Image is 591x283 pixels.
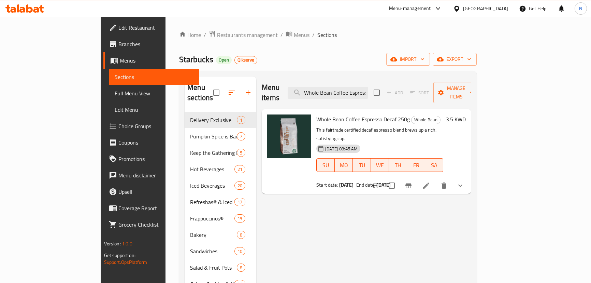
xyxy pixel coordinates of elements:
[234,198,245,206] div: items
[317,31,337,39] span: Sections
[335,158,353,172] button: MO
[190,264,237,272] span: Salad & Fruit Pots
[353,158,371,172] button: TU
[386,53,430,66] button: import
[368,177,385,194] button: sort-choices
[185,194,256,210] div: Refreshas® & Iced Teas17
[371,158,389,172] button: WE
[288,87,368,99] input: search
[237,150,245,156] span: 5
[385,178,399,193] span: Select to update
[406,87,433,98] span: Select section first
[109,102,199,118] a: Edit Menu
[118,171,194,179] span: Menu disclaimer
[316,180,338,189] span: Start date:
[410,160,422,170] span: FR
[179,30,477,39] nav: breadcrumb
[104,239,121,248] span: Version:
[185,210,256,227] div: Frappuccinos®19
[356,180,375,189] span: End date:
[400,177,417,194] button: Branch-specific-item
[235,215,245,222] span: 19
[316,114,410,124] span: Whole Bean Coffee Espresso Decaf 250g
[190,116,237,124] span: Delivery Exclusive
[392,55,424,64] span: import
[280,31,283,39] li: /
[209,30,278,39] a: Restaurants management
[190,247,234,255] div: Sandwiches
[190,198,234,206] span: Refreshas® & Iced Teas
[235,183,245,189] span: 20
[185,227,256,243] div: Bakery8
[237,133,245,140] span: 7
[286,30,309,39] a: Menus
[294,31,309,39] span: Menus
[118,188,194,196] span: Upsell
[103,216,199,233] a: Grocery Checklist
[190,149,237,157] div: Keep the Gathering Flowing
[312,31,315,39] li: /
[118,122,194,130] span: Choice Groups
[438,55,471,64] span: export
[209,85,224,100] span: Select all sections
[103,167,199,184] a: Menu disclaimer
[185,177,256,194] div: Iced Beverages20
[115,89,194,97] span: Full Menu View
[190,231,237,239] span: Bakery
[237,117,245,123] span: 1
[103,118,199,134] a: Choice Groups
[190,132,237,140] span: Pumpkin Spice is Back!
[104,251,135,260] span: Get support on:
[190,214,234,223] span: Frappuccinos®
[356,160,368,170] span: TU
[103,200,199,216] a: Coverage Report
[234,247,245,255] div: items
[122,239,132,248] span: 1.0.0
[433,53,477,66] button: export
[339,180,354,189] b: [DATE]
[103,134,199,151] a: Coupons
[579,5,582,12] span: N
[237,231,245,239] div: items
[267,114,311,158] img: Whole Bean Coffee Espresso Decaf 250g
[118,24,194,32] span: Edit Restaurant
[439,84,474,101] span: Manage items
[185,112,256,128] div: Delivery Exclusive1
[185,145,256,161] div: Keep the Gathering Flowing5
[216,57,232,63] span: Open
[120,56,194,65] span: Menus
[452,177,469,194] button: show more
[316,158,335,172] button: SU
[103,52,199,69] a: Menus
[103,151,199,167] a: Promotions
[104,258,147,267] a: Support.OpsPlatform
[374,160,386,170] span: WE
[425,158,443,172] button: SA
[422,181,430,190] a: Edit menu item
[187,82,213,103] h2: Menu sections
[118,138,194,147] span: Coupons
[216,56,232,64] div: Open
[190,165,234,173] span: Hot Beverages
[456,181,464,190] svg: Show Choices
[235,248,245,255] span: 10
[118,40,194,48] span: Branches
[235,57,257,63] span: Qikserve
[322,146,360,152] span: [DATE] 08:45 AM
[237,264,245,272] div: items
[109,69,199,85] a: Sections
[316,126,443,143] p: This fairtrade certified decaf espresso blend brews up a rich, satisfying cup.
[190,181,234,190] div: Iced Beverages
[115,106,194,114] span: Edit Menu
[412,116,440,124] span: Whole Bean
[224,84,240,101] span: Sort sections
[234,214,245,223] div: items
[407,158,425,172] button: FR
[217,31,278,39] span: Restaurants management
